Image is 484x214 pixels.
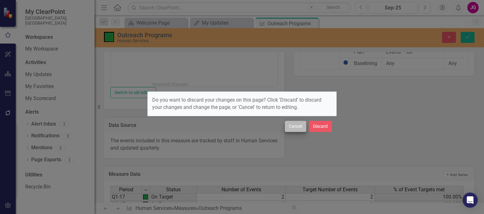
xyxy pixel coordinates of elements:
p: Not one more child was held [DATE] [2,14,165,22]
button: Discard [309,121,332,132]
button: Cancel [285,121,306,132]
p: 1/1=100% [2,39,165,47]
div: Open Intercom Messenger [463,193,478,208]
div: Unsaved Changes [152,82,188,87]
div: Do you want to discard your changes on this page? Click 'Discard' to discard your changes and cha... [147,92,337,116]
p: q3 2025 [2,2,165,9]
